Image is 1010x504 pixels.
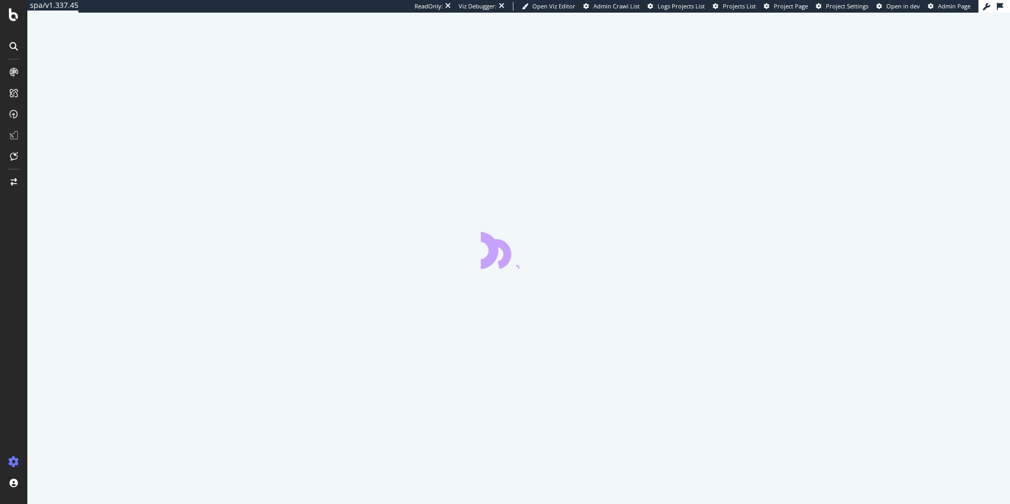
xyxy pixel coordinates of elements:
span: Projects List [723,2,756,10]
a: Logs Projects List [648,2,705,11]
span: Project Settings [826,2,868,10]
div: ReadOnly: [415,2,443,11]
a: Admin Page [928,2,971,11]
span: Open Viz Editor [532,2,575,10]
a: Admin Crawl List [583,2,640,11]
span: Admin Crawl List [593,2,640,10]
span: Logs Projects List [658,2,705,10]
a: Projects List [713,2,756,11]
a: Project Page [764,2,808,11]
span: Admin Page [938,2,971,10]
a: Open Viz Editor [522,2,575,11]
a: Open in dev [876,2,920,11]
div: animation [481,231,557,269]
span: Open in dev [886,2,920,10]
span: Project Page [774,2,808,10]
div: Viz Debugger: [459,2,497,11]
a: Project Settings [816,2,868,11]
